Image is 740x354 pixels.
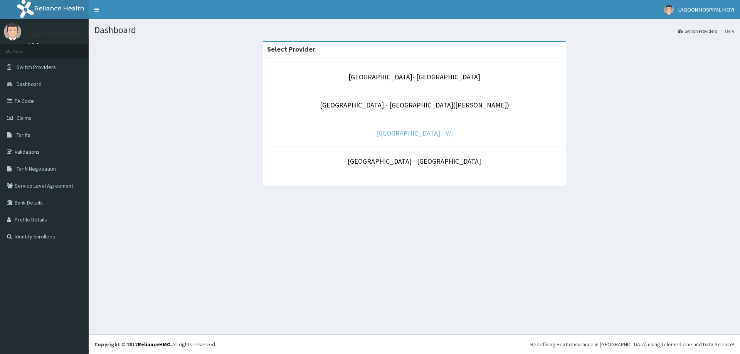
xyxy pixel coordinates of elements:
[27,42,45,47] a: Online
[678,28,717,34] a: Switch Providers
[678,6,734,13] span: LAGOON HOSPITAL IKOYI
[376,129,453,138] a: [GEOGRAPHIC_DATA] - V/I
[267,45,315,54] strong: Select Provider
[348,72,480,81] a: [GEOGRAPHIC_DATA]- [GEOGRAPHIC_DATA]
[27,31,101,38] p: LAGOON HOSPITAL IKOYI
[664,5,674,15] img: User Image
[17,165,56,172] span: Tariff Negotiation
[320,101,509,109] a: [GEOGRAPHIC_DATA] - [GEOGRAPHIC_DATA]([PERSON_NAME])
[17,81,42,87] span: Dashboard
[17,64,56,70] span: Switch Providers
[530,341,734,348] div: Redefining Heath Insurance in [GEOGRAPHIC_DATA] using Telemedicine and Data Science!
[17,114,32,121] span: Claims
[138,341,171,348] a: RelianceHMO
[17,131,30,138] span: Tariffs
[4,23,21,40] img: User Image
[94,341,172,348] strong: Copyright © 2017 .
[89,334,740,354] footer: All rights reserved.
[94,25,734,35] h1: Dashboard
[348,157,481,166] a: [GEOGRAPHIC_DATA] - [GEOGRAPHIC_DATA]
[718,28,734,34] li: Here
